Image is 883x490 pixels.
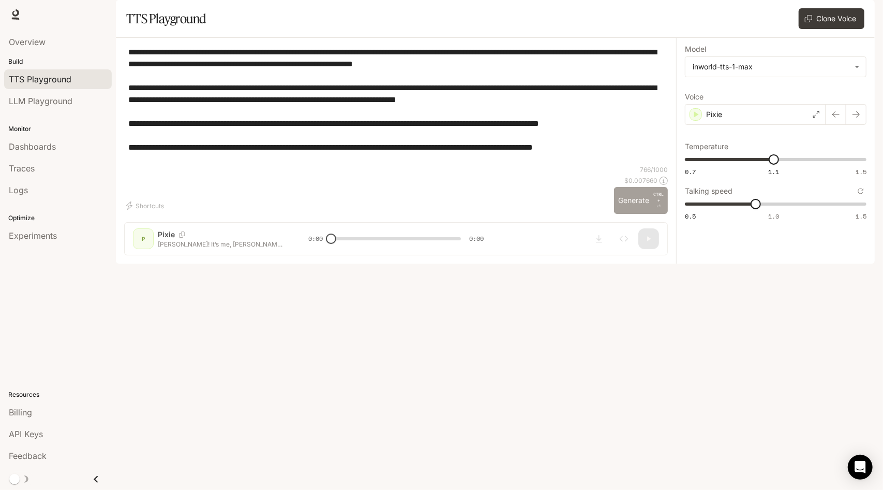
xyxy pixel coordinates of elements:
[848,455,873,480] div: Open Intercom Messenger
[685,46,706,53] p: Model
[693,62,849,72] div: inworld-tts-1-max
[685,57,866,77] div: inworld-tts-1-max
[685,188,732,195] p: Talking speed
[706,109,722,120] p: Pixie
[856,167,866,176] span: 1.5
[856,212,866,221] span: 1.5
[124,197,168,214] button: Shortcuts
[653,191,664,204] p: CTRL +
[768,167,779,176] span: 1.1
[768,212,779,221] span: 1.0
[126,8,206,29] h1: TTS Playground
[685,143,728,150] p: Temperature
[685,212,696,221] span: 0.5
[685,167,696,176] span: 0.7
[653,191,664,210] p: ⏎
[855,185,866,197] button: Reset to default
[799,8,864,29] button: Clone Voice
[685,93,704,100] p: Voice
[614,187,668,214] button: GenerateCTRL +⏎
